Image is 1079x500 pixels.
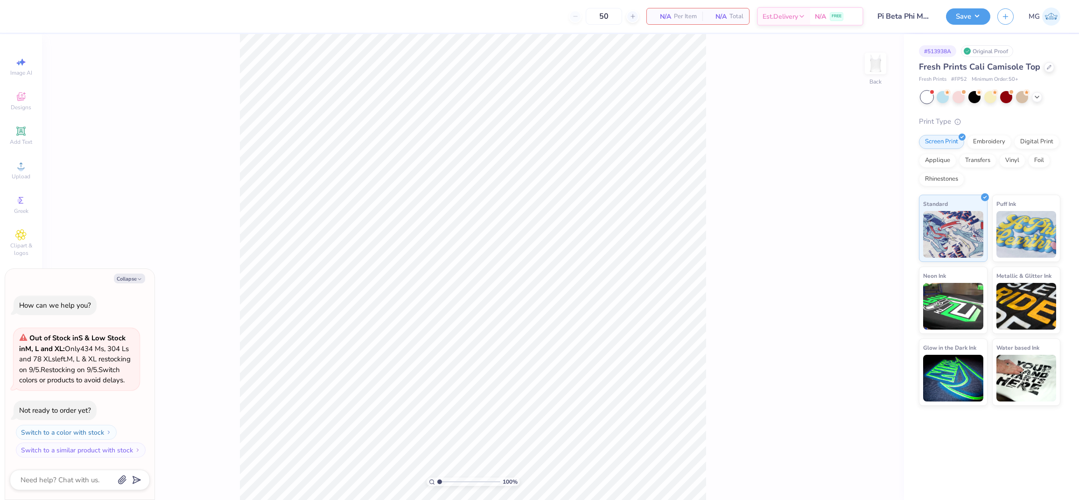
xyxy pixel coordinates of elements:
div: Applique [919,154,956,168]
span: Per Item [674,12,697,21]
span: Greek [14,207,28,215]
div: Print Type [919,116,1060,127]
a: MG [1029,7,1060,26]
div: Not ready to order yet? [19,406,91,415]
span: Water based Ink [996,343,1039,352]
img: Puff Ink [996,211,1057,258]
img: Glow in the Dark Ink [923,355,983,401]
span: Est. Delivery [763,12,798,21]
div: Back [869,77,882,86]
div: How can we help you? [19,301,91,310]
span: Neon Ink [923,271,946,281]
div: Transfers [959,154,996,168]
span: Upload [12,173,30,180]
img: Water based Ink [996,355,1057,401]
span: Only 434 Ms, 304 Ls and 78 XLs left. M, L & XL restocking on 9/5. Restocking on 9/5. Switch color... [19,333,131,385]
div: Embroidery [967,135,1011,149]
div: Screen Print [919,135,964,149]
span: FREE [832,13,841,20]
div: Original Proof [961,45,1013,57]
span: Fresh Prints [919,76,946,84]
span: Clipart & logos [5,242,37,257]
span: N/A [708,12,727,21]
span: Image AI [10,69,32,77]
img: Neon Ink [923,283,983,330]
div: Vinyl [999,154,1025,168]
span: Puff Ink [996,199,1016,209]
button: Collapse [114,274,145,283]
img: Back [866,54,885,73]
button: Switch to a color with stock [16,425,117,440]
span: Metallic & Glitter Ink [996,271,1051,281]
span: Designs [11,104,31,111]
span: Add Text [10,138,32,146]
input: Untitled Design [870,7,939,26]
button: Switch to a similar product with stock [16,443,146,458]
img: Switch to a similar product with stock [135,447,140,453]
img: Standard [923,211,983,258]
span: Standard [923,199,948,209]
input: – – [586,8,622,25]
img: Mary Grace [1042,7,1060,26]
strong: & Low Stock in M, L and XL : [19,333,126,353]
div: Foil [1028,154,1050,168]
span: Glow in the Dark Ink [923,343,976,352]
span: N/A [652,12,671,21]
div: Digital Print [1014,135,1059,149]
span: N/A [815,12,826,21]
span: MG [1029,11,1040,22]
span: Fresh Prints Cali Camisole Top [919,61,1040,72]
span: Minimum Order: 50 + [972,76,1018,84]
div: Rhinestones [919,172,964,186]
strong: Out of Stock in S [29,333,84,343]
span: Total [729,12,743,21]
button: Save [946,8,990,25]
div: # 513938A [919,45,956,57]
img: Switch to a color with stock [106,430,112,435]
span: 100 % [503,478,518,486]
span: # FP52 [951,76,967,84]
img: Metallic & Glitter Ink [996,283,1057,330]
